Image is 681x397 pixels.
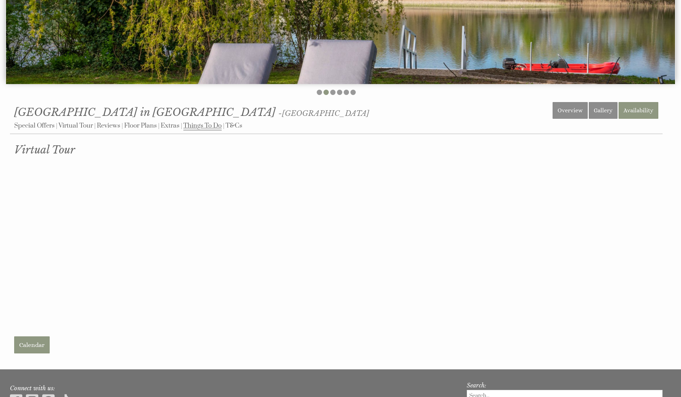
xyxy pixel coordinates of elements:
[14,106,278,119] a: [GEOGRAPHIC_DATA] in [GEOGRAPHIC_DATA]
[226,122,242,130] a: T&Cs
[14,122,55,130] a: Special Offers
[553,102,588,119] a: Overview
[14,143,658,156] a: Virtual Tour
[14,106,276,119] span: [GEOGRAPHIC_DATA] in [GEOGRAPHIC_DATA]
[619,102,658,119] a: Availability
[278,109,369,118] span: -
[97,122,120,130] a: Reviews
[589,102,618,119] a: Gallery
[183,122,222,130] a: Things To Do
[467,382,663,389] h3: Search:
[124,122,157,130] a: Floor Plans
[14,336,50,353] a: Calendar
[282,109,369,118] a: [GEOGRAPHIC_DATA]
[10,385,454,392] h3: Connect with us:
[59,122,93,130] a: Virtual Tour
[161,122,179,130] a: Extras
